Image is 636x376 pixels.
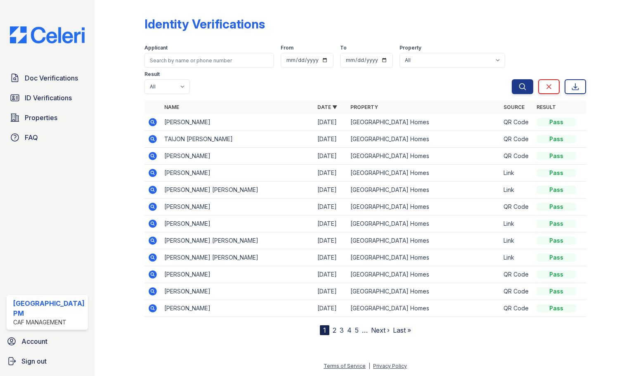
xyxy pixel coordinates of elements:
a: 2 [333,326,336,334]
div: Pass [537,118,576,126]
td: QR Code [500,300,533,317]
label: Result [144,71,160,78]
td: QR Code [500,114,533,131]
div: Pass [537,270,576,279]
td: [GEOGRAPHIC_DATA] Homes [347,131,500,148]
td: Link [500,165,533,182]
td: [PERSON_NAME] [161,266,314,283]
div: [GEOGRAPHIC_DATA] PM [13,298,85,318]
div: 1 [320,325,329,335]
td: [PERSON_NAME] [161,300,314,317]
a: Name [164,104,179,110]
div: Pass [537,287,576,296]
span: Properties [25,113,57,123]
span: … [362,325,368,335]
td: [DATE] [314,283,347,300]
a: ID Verifications [7,90,88,106]
td: [GEOGRAPHIC_DATA] Homes [347,199,500,215]
td: [PERSON_NAME] [PERSON_NAME] [161,232,314,249]
td: QR Code [500,266,533,283]
td: QR Code [500,131,533,148]
div: Pass [537,169,576,177]
td: [GEOGRAPHIC_DATA] Homes [347,165,500,182]
td: [DATE] [314,232,347,249]
div: CAF Management [13,318,85,326]
img: CE_Logo_Blue-a8612792a0a2168367f1c8372b55b34899dd931a85d93a1a3d3e32e68fde9ad4.png [3,26,91,43]
td: [DATE] [314,199,347,215]
td: [PERSON_NAME] [161,215,314,232]
div: Identity Verifications [144,17,265,31]
td: Link [500,249,533,266]
td: [GEOGRAPHIC_DATA] Homes [347,266,500,283]
div: Pass [537,304,576,312]
td: [GEOGRAPHIC_DATA] Homes [347,249,500,266]
td: [GEOGRAPHIC_DATA] Homes [347,114,500,131]
a: FAQ [7,129,88,146]
label: To [340,45,347,51]
td: [GEOGRAPHIC_DATA] Homes [347,232,500,249]
td: [GEOGRAPHIC_DATA] Homes [347,148,500,165]
td: Link [500,182,533,199]
span: Account [21,336,47,346]
td: [PERSON_NAME] [161,283,314,300]
a: 5 [355,326,359,334]
span: ID Verifications [25,93,72,103]
div: Pass [537,186,576,194]
td: [GEOGRAPHIC_DATA] Homes [347,215,500,232]
span: Sign out [21,356,47,366]
a: Sign out [3,353,91,369]
div: Pass [537,135,576,143]
td: Link [500,215,533,232]
div: Pass [537,236,576,245]
a: Next › [371,326,390,334]
td: [DATE] [314,114,347,131]
a: Properties [7,109,88,126]
a: Result [537,104,556,110]
input: Search by name or phone number [144,53,274,68]
div: Pass [537,203,576,211]
td: [DATE] [314,182,347,199]
span: Doc Verifications [25,73,78,83]
td: [PERSON_NAME] [161,114,314,131]
td: [PERSON_NAME] [PERSON_NAME] [161,182,314,199]
td: QR Code [500,199,533,215]
td: [DATE] [314,300,347,317]
a: Last » [393,326,411,334]
td: [DATE] [314,249,347,266]
a: Privacy Policy [373,363,407,369]
a: Date ▼ [317,104,337,110]
td: [PERSON_NAME] [PERSON_NAME] [161,249,314,266]
a: Doc Verifications [7,70,88,86]
td: [PERSON_NAME] [161,148,314,165]
td: QR Code [500,148,533,165]
div: Pass [537,152,576,160]
a: 4 [347,326,352,334]
td: [PERSON_NAME] [161,199,314,215]
div: Pass [537,220,576,228]
div: | [369,363,370,369]
td: [DATE] [314,131,347,148]
div: Pass [537,253,576,262]
td: [GEOGRAPHIC_DATA] Homes [347,300,500,317]
label: Property [400,45,421,51]
a: Account [3,333,91,350]
a: Terms of Service [324,363,366,369]
td: [DATE] [314,165,347,182]
label: From [281,45,293,51]
td: [DATE] [314,266,347,283]
label: Applicant [144,45,168,51]
td: Link [500,232,533,249]
a: Source [504,104,525,110]
span: FAQ [25,132,38,142]
td: [DATE] [314,148,347,165]
td: [GEOGRAPHIC_DATA] Homes [347,283,500,300]
a: 3 [340,326,344,334]
td: [PERSON_NAME] [161,165,314,182]
td: [GEOGRAPHIC_DATA] Homes [347,182,500,199]
td: TAIJON [PERSON_NAME] [161,131,314,148]
a: Property [350,104,378,110]
td: QR Code [500,283,533,300]
td: [DATE] [314,215,347,232]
